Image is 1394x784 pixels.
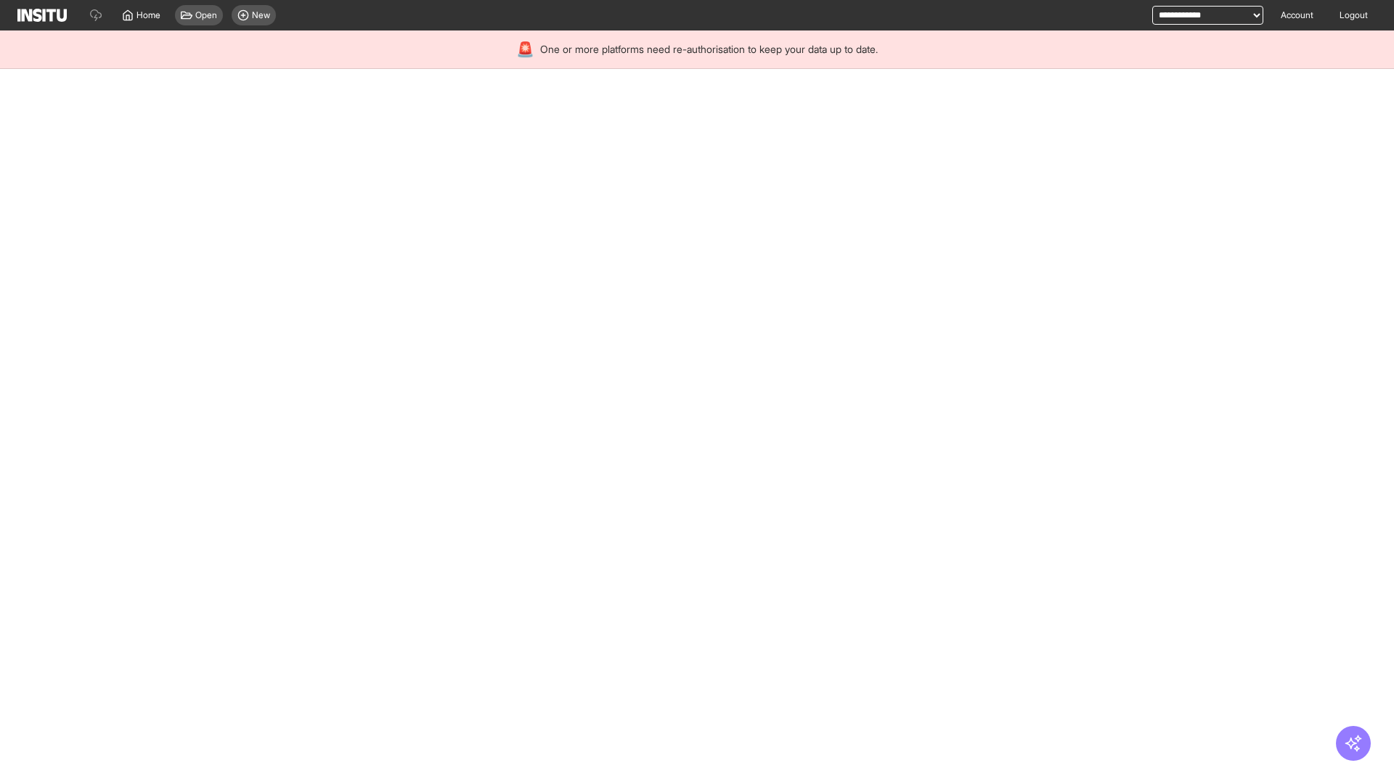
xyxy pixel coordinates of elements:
[17,9,67,22] img: Logo
[136,9,160,21] span: Home
[516,39,534,60] div: 🚨
[540,42,878,57] span: One or more platforms need re-authorisation to keep your data up to date.
[252,9,270,21] span: New
[195,9,217,21] span: Open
